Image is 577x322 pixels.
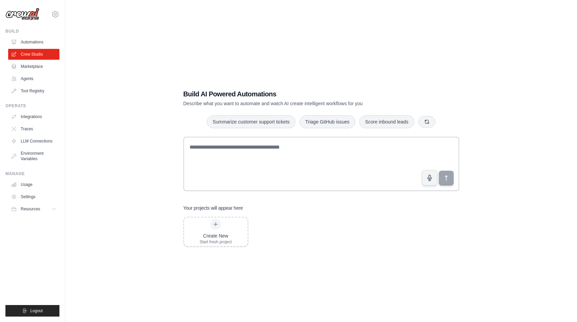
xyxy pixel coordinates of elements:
div: Build [5,29,59,34]
span: Resources [21,206,40,212]
h3: Your projects will appear here [183,205,243,211]
button: Resources [8,204,59,214]
a: Settings [8,191,59,202]
a: Usage [8,179,59,190]
button: Triage GitHub issues [300,115,355,128]
p: Describe what you want to automate and watch AI create intelligent workflows for you [183,100,412,107]
div: Create New [200,232,232,239]
h1: Build AI Powered Automations [183,89,412,99]
a: Integrations [8,111,59,122]
button: Click to speak your automation idea [422,170,437,186]
span: Logout [30,308,43,314]
button: Logout [5,305,59,317]
a: Environment Variables [8,148,59,164]
div: Operate [5,103,59,109]
div: Manage [5,171,59,176]
a: Automations [8,37,59,48]
button: Summarize customer support tickets [207,115,295,128]
div: Start fresh project [200,239,232,245]
a: LLM Connections [8,136,59,147]
img: Logo [5,8,39,21]
button: Get new suggestions [418,116,435,128]
a: Tool Registry [8,86,59,96]
a: Traces [8,124,59,134]
a: Agents [8,73,59,84]
a: Crew Studio [8,49,59,60]
a: Marketplace [8,61,59,72]
button: Score inbound leads [359,115,414,128]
